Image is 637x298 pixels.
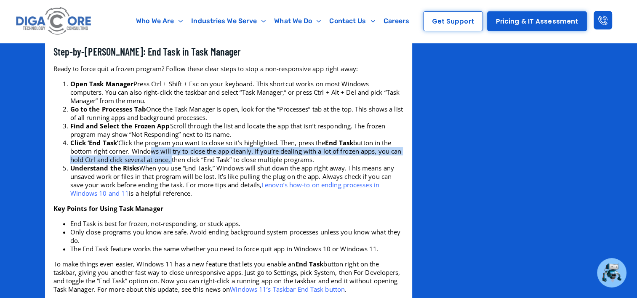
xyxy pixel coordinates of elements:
[270,11,325,31] a: What We Do
[423,11,483,31] a: Get Support
[296,260,324,268] strong: End Task
[128,11,418,31] nav: Menu
[70,138,404,164] li: Click the program you want to close so it’s highlighted. Then, press the button in the bottom rig...
[70,219,404,228] li: End Task is best for frozen, not-responding, or stuck apps.
[70,164,139,172] strong: Understand the Risks
[487,11,587,31] a: Pricing & IT Assessment
[70,105,404,122] li: Once the Task Manager is open, look for the “Processes” tab at the top. This shows a list of all ...
[70,138,119,147] strong: Click ‘End Task’
[70,105,146,113] strong: Go to the Processes Tab
[325,11,379,31] a: Contact Us
[53,260,404,293] p: To make things even easier, Windows 11 has a new feature that lets you enable an button right on ...
[53,45,404,58] h3: Step-by-[PERSON_NAME]: End Task in Task Manager
[132,11,187,31] a: Who We Are
[53,204,163,213] strong: Key Points for Using Task Manager
[70,80,404,105] li: Press Ctrl + Shift + Esc on your keyboard. This shortcut works on most Windows computers. You can...
[379,11,414,31] a: Careers
[496,18,578,24] span: Pricing & IT Assessment
[70,228,404,245] li: Only close programs you know are safe. Avoid ending background system processes unless you know w...
[432,18,474,24] span: Get Support
[325,138,353,147] strong: End Task
[70,122,170,130] strong: Find and Select the Frozen App
[14,4,94,38] img: Digacore logo 1
[70,164,404,197] li: When you use “End Task,” Windows will shut down the app right away. This means any unsaved work o...
[70,245,404,253] li: The End Task feature works the same whether you need to force quit app in Windows 10 or Windows 11.
[187,11,270,31] a: Industries We Serve
[230,285,345,293] a: Windows 11’s Taskbar End Task button
[70,122,404,138] li: Scroll through the list and locate the app that isn’t responding. The frozen program may show “No...
[70,181,379,197] a: Lenovo’s how-to on ending processes in Windows 10 and 11
[70,80,134,88] strong: Open Task Manager
[53,64,404,73] p: Ready to force quit a frozen program? Follow these clear steps to stop a non-responsive app right...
